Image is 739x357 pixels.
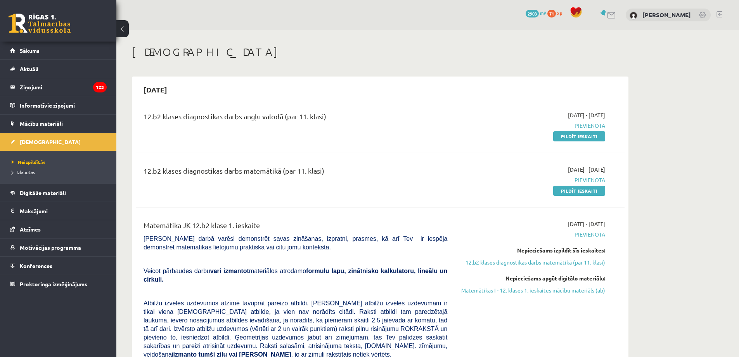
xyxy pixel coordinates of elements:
[568,220,605,228] span: [DATE] - [DATE]
[459,122,605,130] span: Pievienota
[20,244,81,251] span: Motivācijas programma
[540,10,546,16] span: mP
[642,11,691,19] a: [PERSON_NAME]
[553,131,605,141] a: Pildīt ieskaiti
[10,202,107,220] a: Maksājumi
[568,165,605,174] span: [DATE] - [DATE]
[93,82,107,92] i: 123
[10,78,107,96] a: Ziņojumi123
[12,158,109,165] a: Neizpildītās
[144,268,447,283] b: formulu lapu, zinātnisko kalkulatoru, lineālu un cirkuli.
[20,262,52,269] span: Konferences
[136,80,175,99] h2: [DATE]
[10,115,107,132] a: Mācību materiāli
[526,10,546,16] a: 2903 mP
[20,120,63,127] span: Mācību materiāli
[553,186,605,196] a: Pildīt ieskaiti
[459,258,605,266] a: 12.b2 klases diagnostikas darbs matemātikā (par 11. klasi)
[459,274,605,282] div: Nepieciešams apgūt digitālo materiālu:
[10,96,107,114] a: Informatīvie ziņojumi
[459,246,605,254] div: Nepieciešams izpildīt šīs ieskaites:
[9,14,71,33] a: Rīgas 1. Tālmācības vidusskola
[12,169,109,176] a: Izlabotās
[10,220,107,238] a: Atzīmes
[10,133,107,151] a: [DEMOGRAPHIC_DATA]
[10,42,107,59] a: Sākums
[557,10,562,16] span: xp
[144,111,447,125] div: 12.b2 klases diagnostikas darbs angļu valodā (par 11. klasi)
[20,78,107,96] legend: Ziņojumi
[20,189,66,196] span: Digitālie materiāli
[144,220,447,234] div: Matemātika JK 12.b2 klase 1. ieskaite
[20,96,107,114] legend: Informatīvie ziņojumi
[630,12,637,19] img: Eriks Meļņiks
[144,235,447,251] span: [PERSON_NAME] darbā varēsi demonstrēt savas zināšanas, izpratni, prasmes, kā arī Tev ir iespēja d...
[459,176,605,184] span: Pievienota
[132,45,628,59] h1: [DEMOGRAPHIC_DATA]
[10,184,107,202] a: Digitālie materiāli
[20,280,87,287] span: Proktoringa izmēģinājums
[10,275,107,293] a: Proktoringa izmēģinājums
[547,10,566,16] a: 71 xp
[20,65,38,72] span: Aktuāli
[10,257,107,275] a: Konferences
[10,239,107,256] a: Motivācijas programma
[20,202,107,220] legend: Maksājumi
[20,47,40,54] span: Sākums
[10,60,107,78] a: Aktuāli
[12,159,45,165] span: Neizpildītās
[144,268,447,283] span: Veicot pārbaudes darbu materiālos atrodamo
[144,165,447,180] div: 12.b2 klases diagnostikas darbs matemātikā (par 11. klasi)
[210,268,249,274] b: vari izmantot
[459,286,605,294] a: Matemātikas I - 12. klases 1. ieskaites mācību materiāls (ab)
[547,10,556,17] span: 71
[12,169,35,175] span: Izlabotās
[20,226,41,233] span: Atzīmes
[459,230,605,239] span: Pievienota
[526,10,539,17] span: 2903
[568,111,605,119] span: [DATE] - [DATE]
[20,138,81,145] span: [DEMOGRAPHIC_DATA]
